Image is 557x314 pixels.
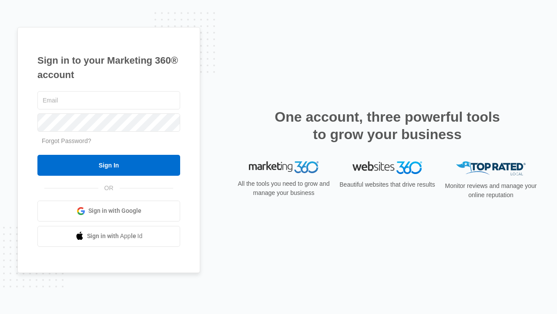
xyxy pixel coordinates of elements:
[98,184,120,193] span: OR
[339,180,436,189] p: Beautiful websites that drive results
[37,91,180,109] input: Email
[37,53,180,82] h1: Sign in to your Marketing 360® account
[37,155,180,176] input: Sign In
[88,206,141,215] span: Sign in with Google
[272,108,503,143] h2: One account, three powerful tools to grow your business
[456,161,526,176] img: Top Rated Local
[42,137,91,144] a: Forgot Password?
[235,179,332,198] p: All the tools you need to grow and manage your business
[37,201,180,222] a: Sign in with Google
[249,161,319,174] img: Marketing 360
[442,181,540,200] p: Monitor reviews and manage your online reputation
[352,161,422,174] img: Websites 360
[87,232,143,241] span: Sign in with Apple Id
[37,226,180,247] a: Sign in with Apple Id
